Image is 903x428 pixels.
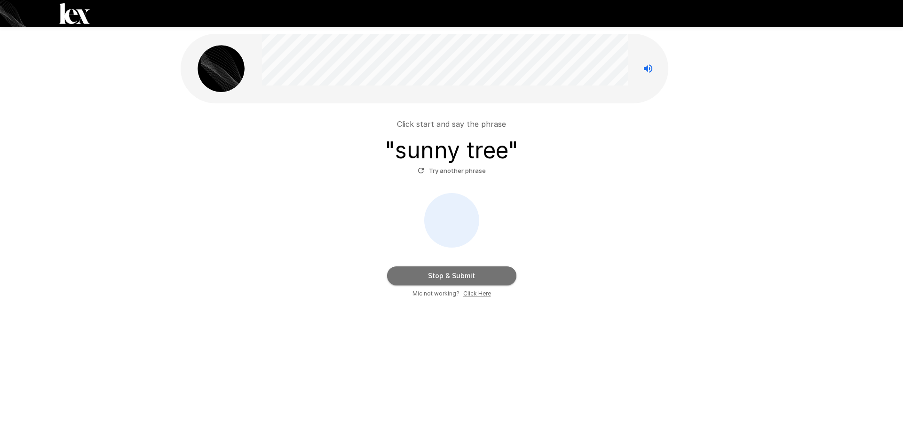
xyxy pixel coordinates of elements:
u: Click Here [463,290,491,297]
span: Mic not working? [412,289,459,298]
button: Try another phrase [415,163,488,178]
button: Stop reading questions aloud [639,59,657,78]
h3: " sunny tree " [385,137,518,163]
img: lex_avatar2.png [198,45,245,92]
p: Click start and say the phrase [397,118,506,130]
button: Stop & Submit [387,266,516,285]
